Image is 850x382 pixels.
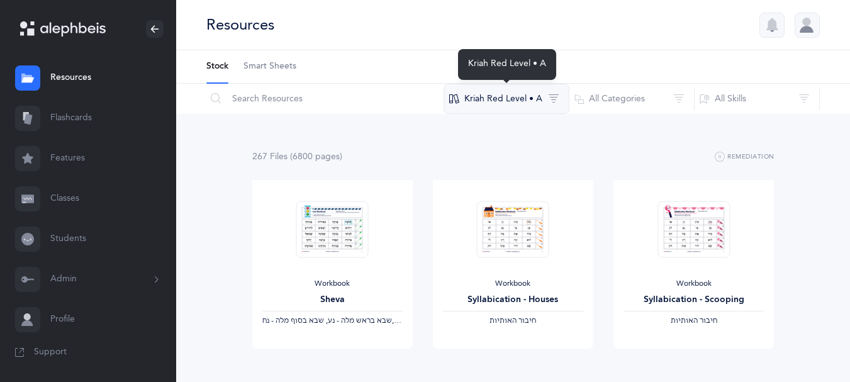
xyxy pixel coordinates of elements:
[569,84,695,114] button: All Categories
[624,293,764,306] div: Syllabication - Scooping
[444,84,569,114] button: Kriah Red Level • A
[443,293,583,306] div: Syllabication - Houses
[671,316,717,325] span: ‫חיבור האותיות‬
[290,152,342,162] span: (6800 page )
[477,201,549,258] img: Syllabication-Workbook-Level-1-EN_Red_Houses_thumbnail_1741114032.png
[657,201,730,258] img: Syllabication-Workbook-Level-1-EN_Red_Scooping_thumbnail_1741114434.png
[715,150,775,165] button: Remediation
[443,279,583,289] div: Workbook
[262,316,403,326] div: ‪, + 2‬
[252,152,288,162] span: 267 File
[262,293,403,306] div: Sheva
[34,346,67,359] span: Support
[243,60,296,73] span: Smart Sheets
[296,201,369,258] img: Sheva-Workbook-Red_EN_thumbnail_1754012358.png
[262,279,403,289] div: Workbook
[206,84,444,114] input: Search Resources
[284,152,288,162] span: s
[262,316,392,325] span: ‫שבא בראש מלה - נע, שבא בסוף מלה - נח‬
[694,84,820,114] button: All Skills
[489,316,536,325] span: ‫חיבור האותיות‬
[206,14,274,35] div: Resources
[336,152,340,162] span: s
[458,49,556,80] div: Kriah Red Level • A
[624,279,764,289] div: Workbook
